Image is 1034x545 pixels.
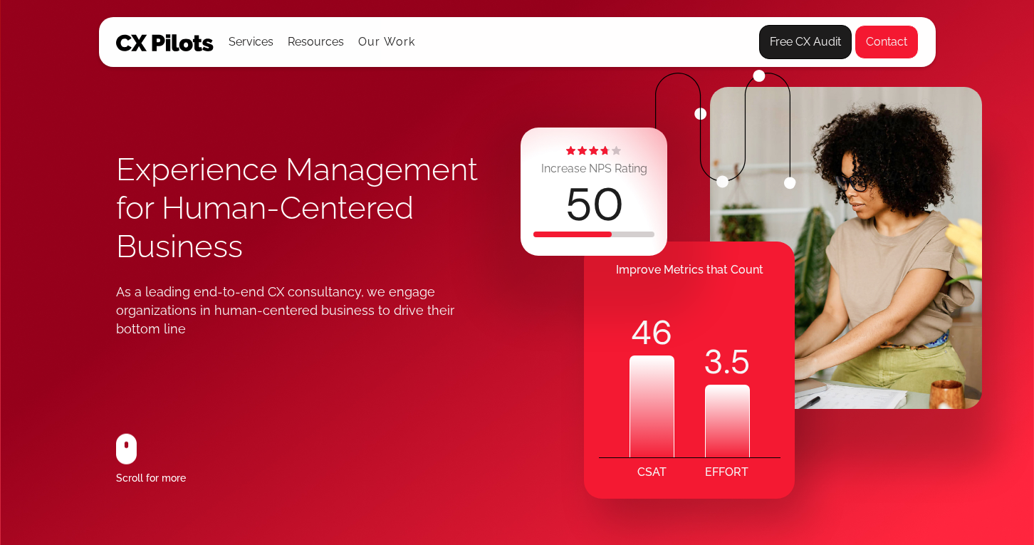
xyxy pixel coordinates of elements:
[116,150,518,266] h1: Experience Management for Human-Centered Business
[229,18,273,66] div: Services
[541,159,647,179] div: Increase NPS Rating
[637,458,667,487] div: CSAT
[705,339,750,385] div: .
[358,36,416,48] a: Our Work
[584,256,795,284] div: Improve Metrics that Count
[288,18,344,66] div: Resources
[704,339,724,385] code: 3
[630,310,674,355] div: 46
[730,339,751,385] code: 5
[229,32,273,52] div: Services
[759,25,852,59] a: Free CX Audit
[116,468,186,488] div: Scroll for more
[288,32,344,52] div: Resources
[705,458,748,487] div: EFFORT
[855,25,919,59] a: Contact
[565,182,624,228] div: 50
[116,283,484,338] div: As a leading end-to-end CX consultancy, we engage organizations in human-centered business to dri...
